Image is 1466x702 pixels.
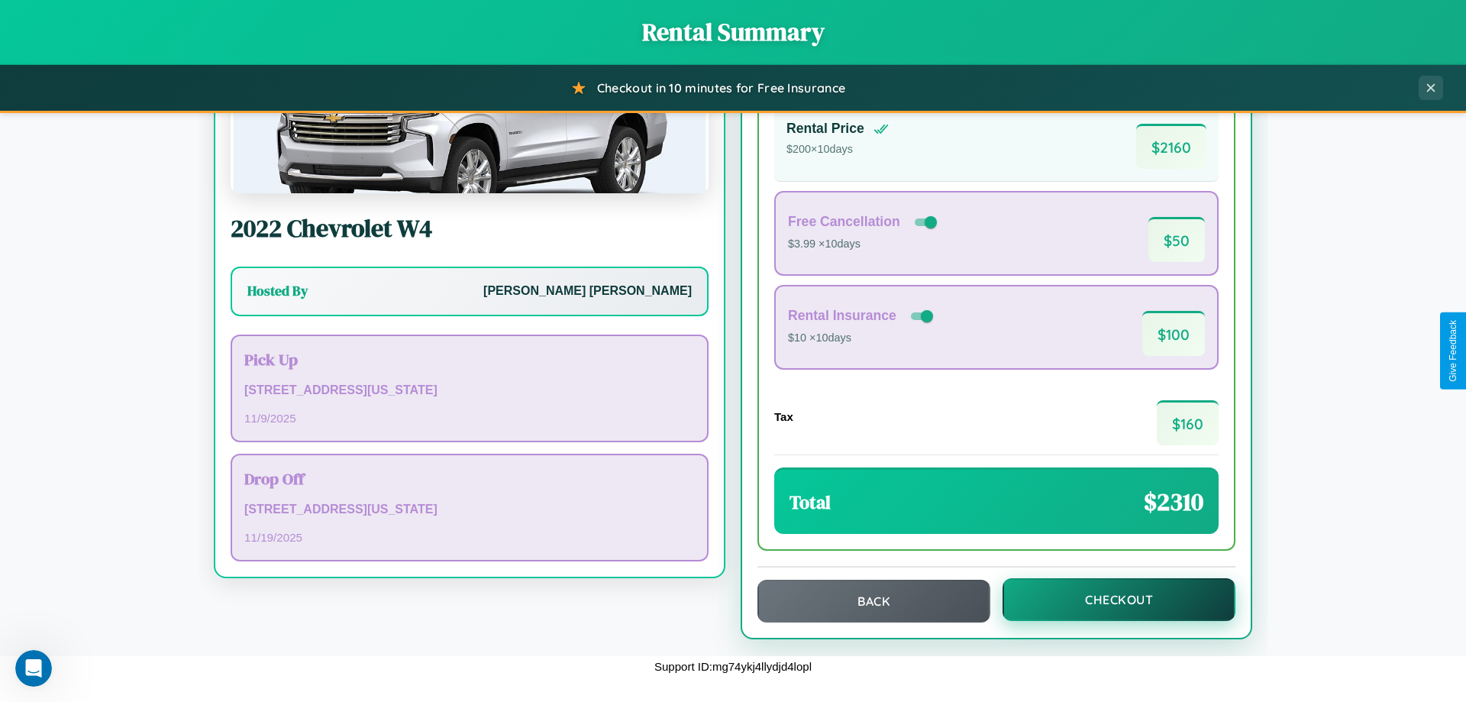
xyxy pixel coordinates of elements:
h2: 2022 Chevrolet W4 [231,212,709,245]
h1: Rental Summary [15,15,1451,49]
img: Chevrolet W4 [231,40,709,193]
h3: Hosted By [247,282,308,300]
p: [PERSON_NAME] [PERSON_NAME] [483,280,692,302]
p: 11 / 9 / 2025 [244,408,695,429]
h4: Rental Insurance [788,308,896,324]
span: $ 160 [1157,400,1219,445]
h3: Drop Off [244,467,695,490]
div: Give Feedback [1448,320,1458,382]
h4: Free Cancellation [788,214,900,230]
span: $ 2310 [1144,485,1203,519]
iframe: Intercom live chat [15,650,52,687]
p: [STREET_ADDRESS][US_STATE] [244,380,695,402]
h3: Pick Up [244,348,695,370]
h4: Rental Price [786,121,864,137]
span: Checkout in 10 minutes for Free Insurance [597,80,845,95]
span: $ 2160 [1136,124,1206,169]
button: Checkout [1003,578,1235,621]
p: $10 × 10 days [788,328,936,348]
span: $ 50 [1148,217,1205,262]
p: [STREET_ADDRESS][US_STATE] [244,499,695,521]
span: $ 100 [1142,311,1205,356]
button: Back [757,580,990,623]
p: Support ID: mg74ykj4llydjd4lopl [654,656,812,677]
p: 11 / 19 / 2025 [244,527,695,548]
h3: Total [790,490,831,515]
p: $ 200 × 10 days [786,140,889,160]
h4: Tax [774,410,793,423]
p: $3.99 × 10 days [788,235,940,254]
